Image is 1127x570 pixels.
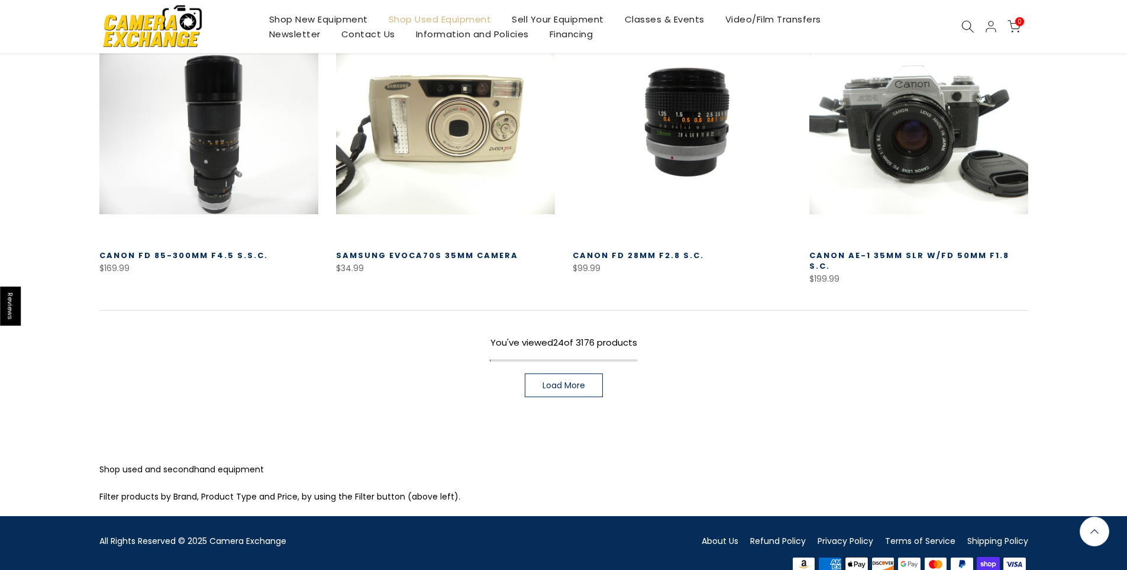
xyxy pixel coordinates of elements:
div: $99.99 [573,261,792,276]
a: Refund Policy [750,535,806,547]
a: 0 [1007,20,1021,33]
a: Shop New Equipment [259,12,378,27]
a: Sell Your Equipment [502,12,615,27]
span: You've viewed of 3176 products [490,336,637,349]
span: Load More [542,381,585,389]
a: Canon FD 85-300mm f4.5 S.S.C. [99,250,268,261]
div: $199.99 [809,272,1028,286]
a: Canon FD 28mm f2.8 S.C. [573,250,704,261]
p: Filter products by Brand, Product Type and Price, by using the Filter button (above left). [99,490,1028,504]
a: Video/Film Transfers [715,12,831,27]
p: Shop used and secondhand equipment [99,462,1028,477]
div: $34.99 [336,261,555,276]
a: Samsung Evoca70s 35mm Camera [336,250,518,261]
a: Newsletter [259,27,331,41]
a: Load More [525,373,603,397]
a: Privacy Policy [818,535,873,547]
div: $169.99 [99,261,318,276]
a: Shipping Policy [967,535,1028,547]
a: Back to the top [1080,517,1109,546]
a: About Us [702,535,738,547]
a: Classes & Events [614,12,715,27]
a: Financing [539,27,603,41]
span: 24 [553,336,564,349]
a: Canon AE-1 35mm SLR w/FD 50mm f1.8 S.C. [809,250,1009,272]
a: Contact Us [331,27,405,41]
a: Terms of Service [885,535,955,547]
span: 0 [1015,17,1024,26]
a: Information and Policies [405,27,539,41]
a: Shop Used Equipment [378,12,502,27]
div: All Rights Reserved © 2025 Camera Exchange [99,534,555,549]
